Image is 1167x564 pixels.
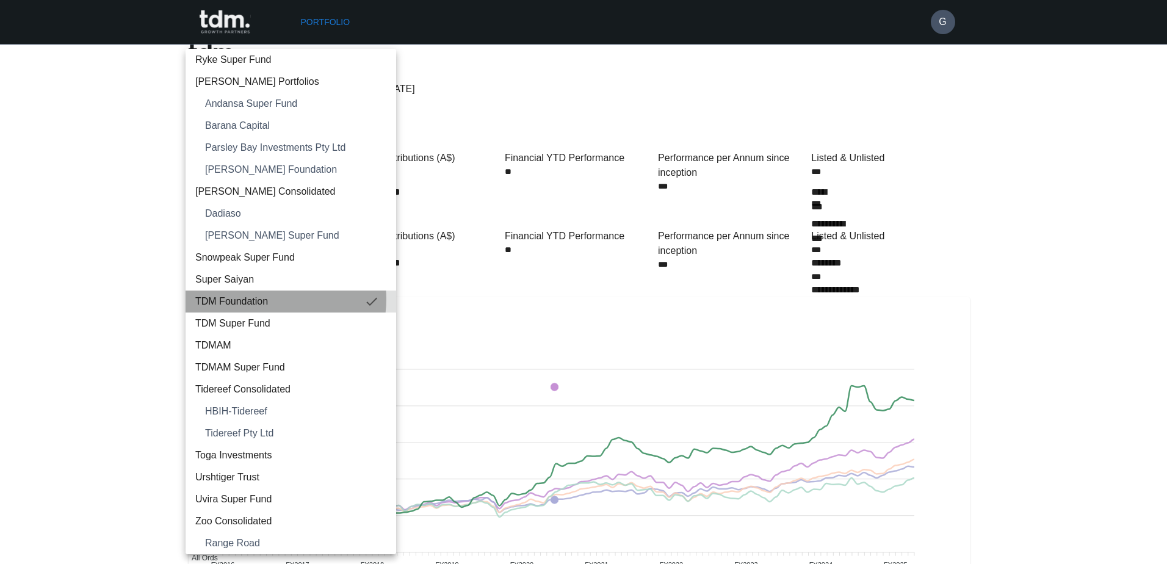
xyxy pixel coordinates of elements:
[205,228,386,243] span: [PERSON_NAME] Super Fund
[195,74,386,89] span: [PERSON_NAME] Portfolios
[205,206,386,221] span: Dadiaso
[205,118,386,133] span: Barana Capital
[195,360,386,375] span: TDMAM Super Fund
[195,470,386,485] span: Urshtiger Trust
[205,162,386,177] span: [PERSON_NAME] Foundation
[205,140,386,155] span: Parsley Bay Investments Pty Ltd
[195,382,386,397] span: Tidereef Consolidated
[195,294,364,309] span: TDM Foundation
[205,426,386,441] span: Tidereef Pty Ltd
[195,492,386,507] span: Uvira Super Fund
[195,272,386,287] span: Super Saiyan
[195,250,386,265] span: Snowpeak Super Fund
[195,338,386,353] span: TDMAM
[205,96,386,111] span: Andansa Super Fund
[195,316,386,331] span: TDM Super Fund
[205,404,386,419] span: HBIH-Tidereef
[205,536,386,551] span: Range Road
[195,184,386,199] span: [PERSON_NAME] Consolidated
[195,514,386,529] span: Zoo Consolidated
[195,448,386,463] span: Toga Investments
[195,52,386,67] span: Ryke Super Fund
